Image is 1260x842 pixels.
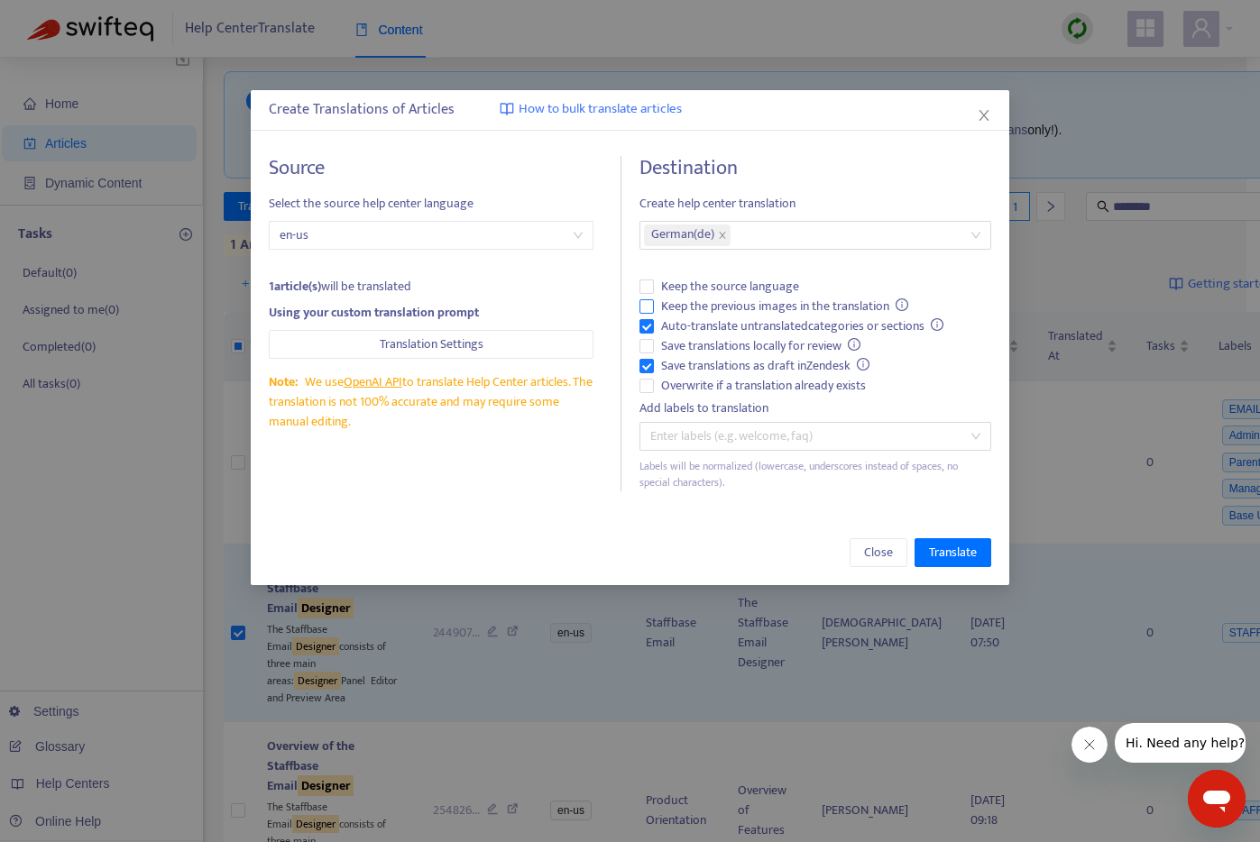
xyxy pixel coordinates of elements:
[500,99,682,120] a: How to bulk translate articles
[929,543,977,563] span: Translate
[500,102,514,116] img: image-link
[974,105,994,125] button: Close
[896,298,908,311] span: info-circle
[269,372,593,432] div: We use to translate Help Center articles. The translation is not 100% accurate and may require so...
[380,334,483,354] span: Translation Settings
[269,371,298,392] span: Note:
[1188,770,1246,828] iframe: Schaltfläche zum Öffnen des Messaging-Fensters
[857,358,869,371] span: info-circle
[848,338,860,351] span: info-circle
[639,458,991,492] div: Labels will be normalized (lowercase, underscores instead of spaces, no special characters).
[1115,723,1246,763] iframe: Nachricht vom Unternehmen
[269,303,593,323] div: Using your custom translation prompt
[654,297,916,316] span: Keep the previous images in the translation
[639,398,991,418] div: Add labels to translation
[1071,727,1108,763] iframe: Nachricht schließen
[850,538,907,567] button: Close
[639,156,991,180] h4: Destination
[915,538,991,567] button: Translate
[269,99,991,121] div: Create Translations of Articles
[718,231,727,240] span: close
[639,194,991,214] span: Create help center translation
[654,356,878,376] span: Save translations as draft in Zendesk
[269,194,593,214] span: Select the source help center language
[977,108,991,123] span: close
[344,371,402,392] a: OpenAI API
[269,156,593,180] h4: Source
[519,99,682,120] span: How to bulk translate articles
[269,330,593,359] button: Translation Settings
[931,318,943,331] span: info-circle
[864,543,893,563] span: Close
[654,316,952,336] span: Auto-translate untranslated categories or sections
[651,224,714,246] span: German ( de )
[269,276,321,297] strong: 1 article(s)
[269,277,593,297] div: will be translated
[654,336,869,356] span: Save translations locally for review
[654,376,873,396] span: Overwrite if a translation already exists
[280,222,583,249] span: en-us
[654,277,806,297] span: Keep the source language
